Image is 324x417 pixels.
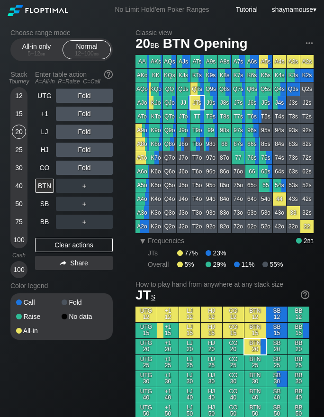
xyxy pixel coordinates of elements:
div: CO 15 [223,323,244,338]
div: HJ 25 [201,355,222,371]
div: 84o [218,192,231,206]
div: Q5o [163,179,176,192]
div: T7s [232,110,245,123]
div: HJ [35,143,54,157]
div: UTG 30 [135,371,157,387]
div: T7o [190,151,204,164]
div: K6s [245,69,259,82]
div: T4s [273,110,286,123]
div: A8s [218,55,231,68]
div: JTo [177,110,190,123]
div: Q3s [287,82,300,96]
div: T9o [190,124,204,137]
div: 43o [273,206,286,219]
div: 98o [204,137,217,151]
div: 43s [287,192,300,206]
div: KJs [177,69,190,82]
div: A5o [135,179,149,192]
div: 11% [234,261,262,268]
div: SB 25 [266,355,288,371]
div: T2s [300,110,314,123]
div: 2 [296,237,314,245]
div: 93o [204,206,217,219]
div: Q2s [300,82,314,96]
div: BB 30 [288,371,309,387]
div: 95o [204,179,217,192]
div: 85s [259,137,272,151]
div: Q6s [245,82,259,96]
span: bb [307,237,314,245]
div: BTN 15 [244,323,266,338]
div: AJo [135,96,149,109]
div: Fold [56,89,113,103]
div: 84s [273,137,286,151]
div: K8o [149,137,162,151]
div: A7s [232,55,245,68]
div: All-in [16,327,62,334]
div: Share [35,256,113,270]
div: JJ [177,96,190,109]
div: LJ 20 [179,339,200,354]
div: 92o [204,220,217,233]
div: J3s [287,96,300,109]
div: Q4s [273,82,286,96]
div: 99 [204,124,217,137]
span: Frequencies [148,237,184,245]
div: Stack [7,67,31,89]
div: K2o [149,220,162,233]
div: BB 40 [288,387,309,403]
div: CO 20 [223,339,244,354]
div: Raise [16,313,62,320]
div: J2o [177,220,190,233]
div: SB 15 [266,323,288,338]
div: SB 40 [266,387,288,403]
div: 66 [245,165,259,178]
div: Enter table action [35,67,113,89]
div: BTN 12 [244,307,266,322]
div: Q7o [163,151,176,164]
div: HJ 30 [201,371,222,387]
img: Floptimal logo [8,5,68,16]
div: ＋ [56,197,113,211]
div: K3o [149,206,162,219]
div: T5s [259,110,272,123]
div: +1 20 [157,339,179,354]
div: 94s [273,124,286,137]
div: T8s [218,110,231,123]
div: QTo [163,110,176,123]
div: AA [135,55,149,68]
div: All-in only [15,41,58,59]
div: 54s [273,179,286,192]
div: 86o [218,165,231,178]
span: shaynamouse [272,6,313,13]
div: Fold [62,299,107,306]
div: 64s [273,165,286,178]
div: 94o [204,192,217,206]
div: 63s [287,165,300,178]
span: s [151,291,155,301]
div: 97o [204,151,217,164]
div: Overall [148,261,177,268]
div: Q5s [259,82,272,96]
div: +1 15 [157,323,179,338]
div: A4o [135,192,149,206]
div: T9s [204,110,217,123]
div: Tourney [7,78,31,85]
div: Color legend [10,278,113,293]
div: KJo [149,96,162,109]
div: CO 25 [223,355,244,371]
div: Fold [56,125,113,139]
div: K4o [149,192,162,206]
div: 74s [273,151,286,164]
div: J9s [204,96,217,109]
div: UTG 15 [135,323,157,338]
div: 73o [232,206,245,219]
div: QTs [190,82,204,96]
div: 65o [245,179,259,192]
a: Tutorial [236,6,258,13]
div: BB [35,215,54,229]
div: Q9o [163,124,176,137]
div: LJ 12 [179,307,200,322]
div: 15 [12,107,26,121]
div: KTs [190,69,204,82]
